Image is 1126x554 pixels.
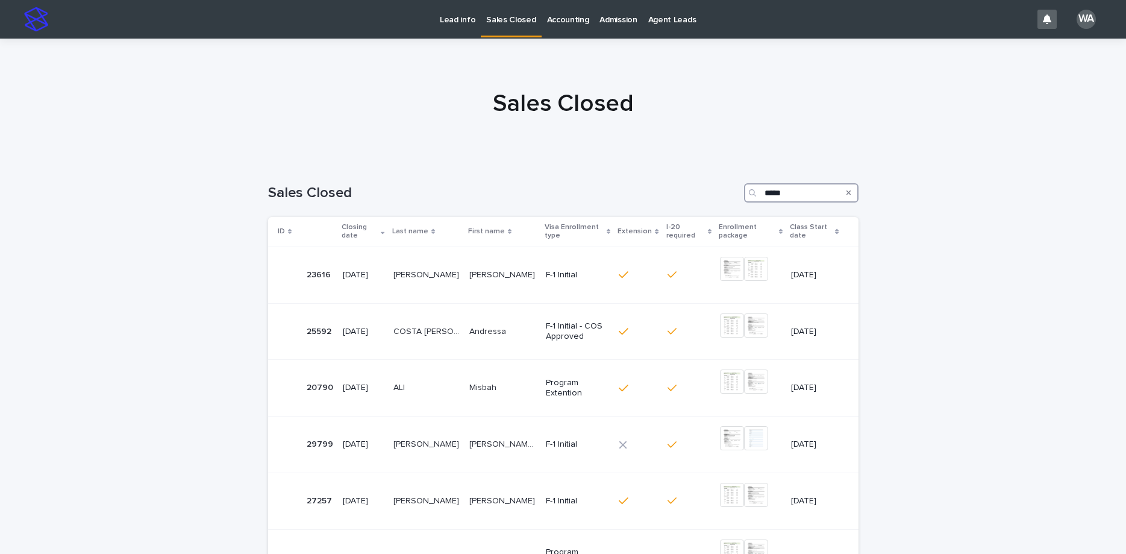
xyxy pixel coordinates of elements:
[278,225,285,238] p: ID
[791,270,839,280] p: [DATE]
[268,89,859,118] h1: Sales Closed
[1077,10,1096,29] div: WA
[791,383,839,393] p: [DATE]
[618,225,652,238] p: Extension
[268,473,859,529] tr: 2725727257 [DATE][PERSON_NAME][PERSON_NAME] [PERSON_NAME][PERSON_NAME] F-1 Initial[DATE]
[666,221,705,243] p: I-20 required
[546,496,609,506] p: F-1 Initial
[791,439,839,450] p: [DATE]
[790,221,832,243] p: Class Start date
[307,437,336,450] p: 29799
[393,324,462,337] p: COSTA [PERSON_NAME]
[307,380,336,393] p: 20790
[343,270,384,280] p: [DATE]
[268,417,859,473] tr: 2979929799 [DATE][PERSON_NAME][PERSON_NAME] [PERSON_NAME] [PERSON_NAME][PERSON_NAME] [PERSON_NAME...
[24,7,48,31] img: stacker-logo-s-only.png
[469,324,508,337] p: Andressa
[545,221,604,243] p: Visa Enrollment type
[791,327,839,337] p: [DATE]
[469,494,537,506] p: Lorenzo Pedro
[469,437,539,450] p: [PERSON_NAME] [PERSON_NAME]
[268,303,859,360] tr: 2559225592 [DATE]COSTA [PERSON_NAME]COSTA [PERSON_NAME] AndressaAndressa F-1 Initial - COS Approv...
[468,225,505,238] p: First name
[343,327,384,337] p: [DATE]
[469,268,537,280] p: [PERSON_NAME]
[307,268,333,280] p: 23616
[342,221,378,243] p: Closing date
[791,496,839,506] p: [DATE]
[546,439,609,450] p: F-1 Initial
[307,494,334,506] p: 27257
[307,324,334,337] p: 25592
[392,225,428,238] p: Last name
[546,321,609,342] p: F-1 Initial - COS Approved
[546,270,609,280] p: F-1 Initial
[719,221,776,243] p: Enrollment package
[268,184,739,202] h1: Sales Closed
[268,360,859,417] tr: 2079020790 [DATE]ALIALI MisbahMisbah Program Extention[DATE]
[744,183,859,203] input: Search
[393,494,461,506] p: [PERSON_NAME]
[268,247,859,303] tr: 2361623616 [DATE][PERSON_NAME][PERSON_NAME] [PERSON_NAME][PERSON_NAME] F-1 Initial[DATE]
[393,380,407,393] p: ALI
[393,268,461,280] p: RESTREPO ARIAS
[393,437,461,450] p: [PERSON_NAME]
[546,378,609,398] p: Program Extention
[469,380,499,393] p: Misbah
[343,496,384,506] p: [DATE]
[343,383,384,393] p: [DATE]
[343,439,384,450] p: [DATE]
